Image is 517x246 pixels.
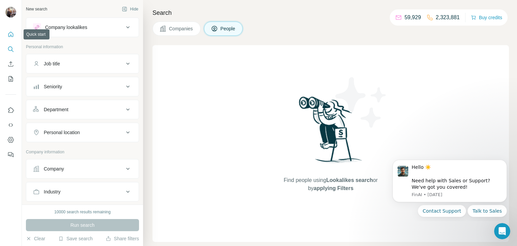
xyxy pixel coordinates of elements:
[152,8,509,18] h4: Search
[26,124,139,141] button: Personal location
[5,28,16,40] button: Quick start
[326,177,373,183] span: Lookalikes search
[436,13,460,22] p: 2,323,881
[26,44,139,50] p: Personal information
[117,4,143,14] button: Hide
[331,72,391,133] img: Surfe Illustration - Stars
[471,13,502,22] button: Buy credits
[314,185,353,191] span: applying Filters
[26,149,139,155] p: Company information
[5,134,16,146] button: Dashboard
[5,7,16,18] img: Avatar
[44,188,61,195] div: Industry
[44,83,62,90] div: Seniority
[44,106,68,113] div: Department
[26,79,139,95] button: Seniority
[106,235,139,242] button: Share filters
[26,161,139,177] button: Company
[5,73,16,85] button: My lists
[54,209,110,215] div: 10000 search results remaining
[296,95,366,170] img: Surfe Illustration - Woman searching with binoculars
[382,154,517,221] iframe: Intercom notifications message
[44,165,64,172] div: Company
[26,6,47,12] div: New search
[5,149,16,161] button: Feedback
[5,43,16,55] button: Search
[5,119,16,131] button: Use Surfe API
[5,104,16,116] button: Use Surfe on LinkedIn
[45,24,87,31] div: Company lookalikes
[44,129,80,136] div: Personal location
[26,19,139,35] button: Company lookalikes
[494,223,510,239] iframe: Intercom live chat
[169,25,194,32] span: Companies
[26,56,139,72] button: Job title
[26,235,45,242] button: Clear
[405,13,421,22] p: 59,929
[277,176,384,192] span: Find people using or by
[220,25,236,32] span: People
[26,101,139,118] button: Department
[44,60,60,67] div: Job title
[5,58,16,70] button: Enrich CSV
[58,235,93,242] button: Save search
[26,184,139,200] button: Industry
